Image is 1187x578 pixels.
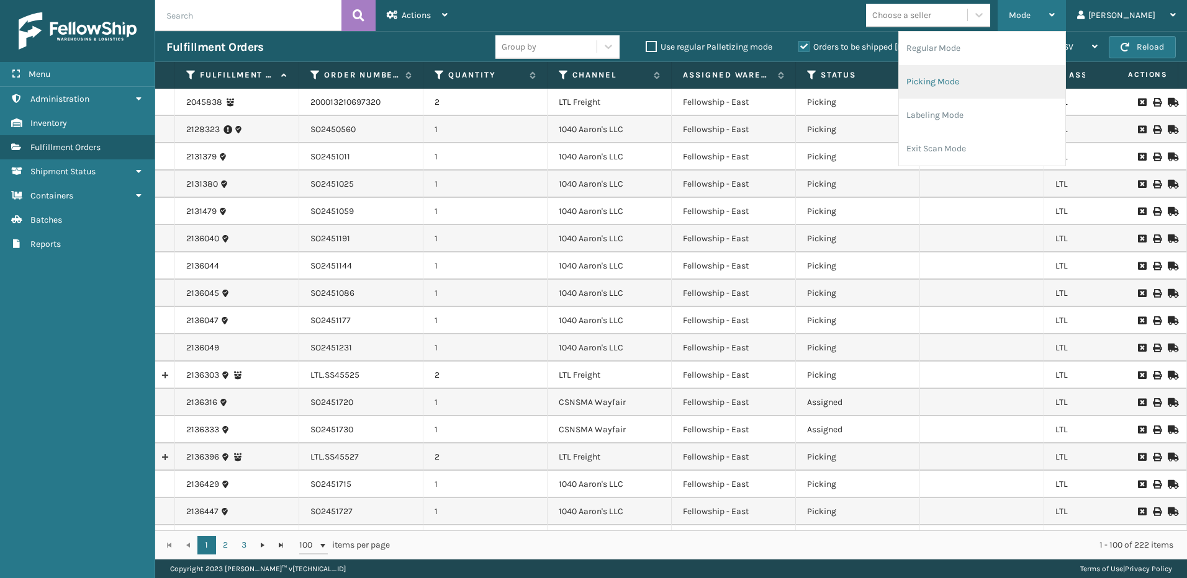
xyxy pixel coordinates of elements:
[299,471,423,498] td: SO2451715
[1168,480,1175,489] i: Mark as Shipped
[796,362,920,389] td: Picking
[548,362,672,389] td: LTL Freight
[186,96,222,109] a: 2045838
[299,362,423,389] td: LTL.SS45525
[1138,262,1145,270] i: Request to Be Cancelled
[423,252,548,280] td: 1
[548,334,672,362] td: 1040 Aaron's LLC
[1168,262,1175,270] i: Mark as Shipped
[1044,416,1168,443] td: LTL
[186,178,218,190] a: 2131380
[30,215,62,225] span: Batches
[423,280,548,307] td: 1
[1153,180,1160,189] i: Print BOL
[1138,425,1145,434] i: Request to Be Cancelled
[253,536,272,554] a: Go to the next page
[1044,498,1168,525] td: LTL
[796,89,920,116] td: Picking
[548,471,672,498] td: 1040 Aaron's LLC
[872,9,931,22] div: Choose a seller
[1109,36,1176,58] button: Reload
[1153,453,1160,461] i: Print BOL
[299,539,318,551] span: 100
[299,334,423,362] td: SO2451231
[423,498,548,525] td: 1
[1168,180,1175,189] i: Mark as Shipped
[672,416,796,443] td: Fellowship - East
[796,416,920,443] td: Assigned
[672,307,796,334] td: Fellowship - East
[548,171,672,198] td: 1040 Aaron's LLC
[258,540,268,550] span: Go to the next page
[402,10,431,20] span: Actions
[423,116,548,143] td: 1
[166,40,263,55] h3: Fulfillment Orders
[672,143,796,171] td: Fellowship - East
[1168,453,1175,461] i: Mark as Shipped
[798,42,919,52] label: Orders to be shipped [DATE]
[1153,153,1160,161] i: Print BOL
[423,171,548,198] td: 1
[1168,344,1175,352] i: Mark as Shipped
[672,498,796,525] td: Fellowship - East
[796,443,920,471] td: Picking
[407,539,1173,551] div: 1 - 100 of 222 items
[186,260,219,272] a: 2136044
[1138,453,1145,461] i: Request to Be Cancelled
[1044,389,1168,416] td: LTL
[423,389,548,416] td: 1
[548,198,672,225] td: 1040 Aaron's LLC
[186,205,217,218] a: 2131479
[548,89,672,116] td: LTL Freight
[423,143,548,171] td: 1
[548,416,672,443] td: CSNSMA Wayfair
[299,198,423,225] td: SO2451059
[548,143,672,171] td: 1040 Aaron's LLC
[186,424,219,436] a: 2136333
[572,69,648,81] label: Channel
[1125,564,1172,573] a: Privacy Policy
[299,498,423,525] td: SO2451727
[1009,10,1031,20] span: Mode
[1138,289,1145,298] i: Request to Be Cancelled
[1168,98,1175,107] i: Mark as Shipped
[1168,125,1175,134] i: Mark as Shipped
[1153,98,1160,107] i: Print BOL
[299,416,423,443] td: SO2451730
[1044,225,1168,252] td: LTL
[1153,344,1160,352] i: Print BOL
[1080,559,1172,578] div: |
[796,198,920,225] td: Picking
[683,69,772,81] label: Assigned Warehouse
[1138,371,1145,380] i: Request to Be Cancelled
[448,69,523,81] label: Quantity
[186,478,219,491] a: 2136429
[324,69,399,81] label: Order Number
[1138,344,1145,352] i: Request to Be Cancelled
[1138,180,1145,189] i: Request to Be Cancelled
[1138,480,1145,489] i: Request to Be Cancelled
[1080,564,1123,573] a: Terms of Use
[548,443,672,471] td: LTL Freight
[672,525,796,553] td: Fellowship - East
[299,525,423,553] td: LTL.111-5765856-8171410
[672,116,796,143] td: Fellowship - East
[672,334,796,362] td: Fellowship - East
[796,225,920,252] td: Picking
[796,334,920,362] td: Picking
[19,12,137,50] img: logo
[1168,153,1175,161] i: Mark as Shipped
[1044,362,1168,389] td: LTL
[1153,125,1160,134] i: Print BOL
[299,280,423,307] td: SO2451086
[299,89,423,116] td: 200013210697320
[29,69,50,79] span: Menu
[299,252,423,280] td: SO2451144
[1044,334,1168,362] td: LTL
[1153,371,1160,380] i: Print BOL
[796,471,920,498] td: Picking
[548,252,672,280] td: 1040 Aaron's LLC
[672,198,796,225] td: Fellowship - East
[423,525,548,553] td: 2
[1153,262,1160,270] i: Print BOL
